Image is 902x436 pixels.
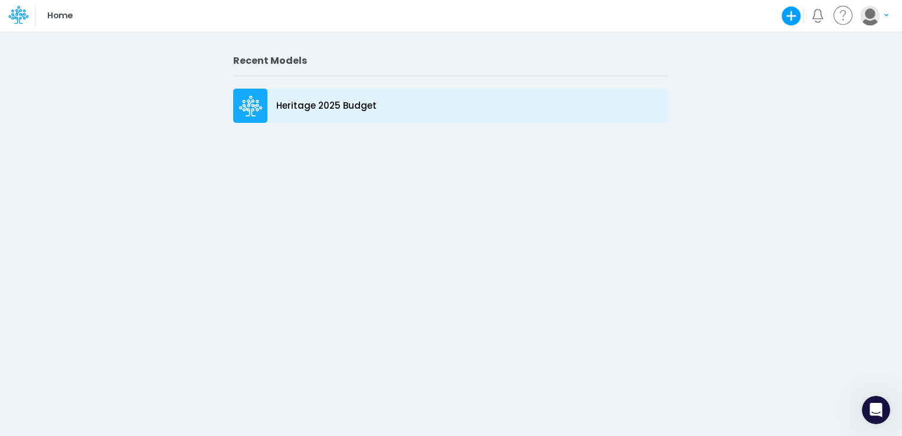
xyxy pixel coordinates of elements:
a: Heritage 2025 Budget [233,86,669,126]
iframe: Intercom live chat [862,396,890,424]
p: Home [47,9,73,22]
h2: Recent Models [233,55,669,66]
a: Notifications [811,9,825,22]
p: Heritage 2025 Budget [276,99,377,113]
